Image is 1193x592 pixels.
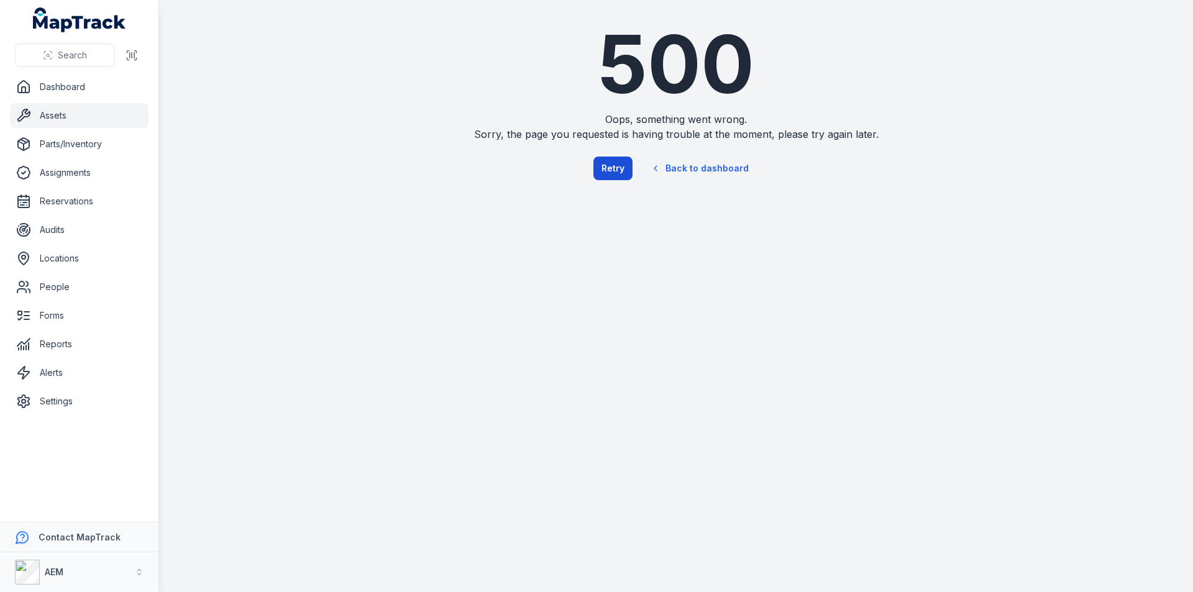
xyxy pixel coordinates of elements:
[58,49,87,61] span: Search
[10,303,149,328] a: Forms
[10,132,149,157] a: Parts/Inventory
[10,160,149,185] a: Assignments
[15,43,115,67] button: Search
[10,103,149,128] a: Assets
[39,532,121,542] strong: Contact MapTrack
[10,75,149,99] a: Dashboard
[10,389,149,414] a: Settings
[593,157,633,180] button: Retry
[10,246,149,271] a: Locations
[33,7,126,32] a: MapTrack
[10,332,149,357] a: Reports
[640,154,759,183] a: Back to dashboard
[447,25,905,104] h1: 500
[10,217,149,242] a: Audits
[10,360,149,385] a: Alerts
[45,567,63,577] strong: AEM
[10,189,149,214] a: Reservations
[447,112,905,127] span: Oops, something went wrong.
[10,275,149,299] a: People
[447,127,905,142] span: Sorry, the page you requested is having trouble at the moment, please try again later.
